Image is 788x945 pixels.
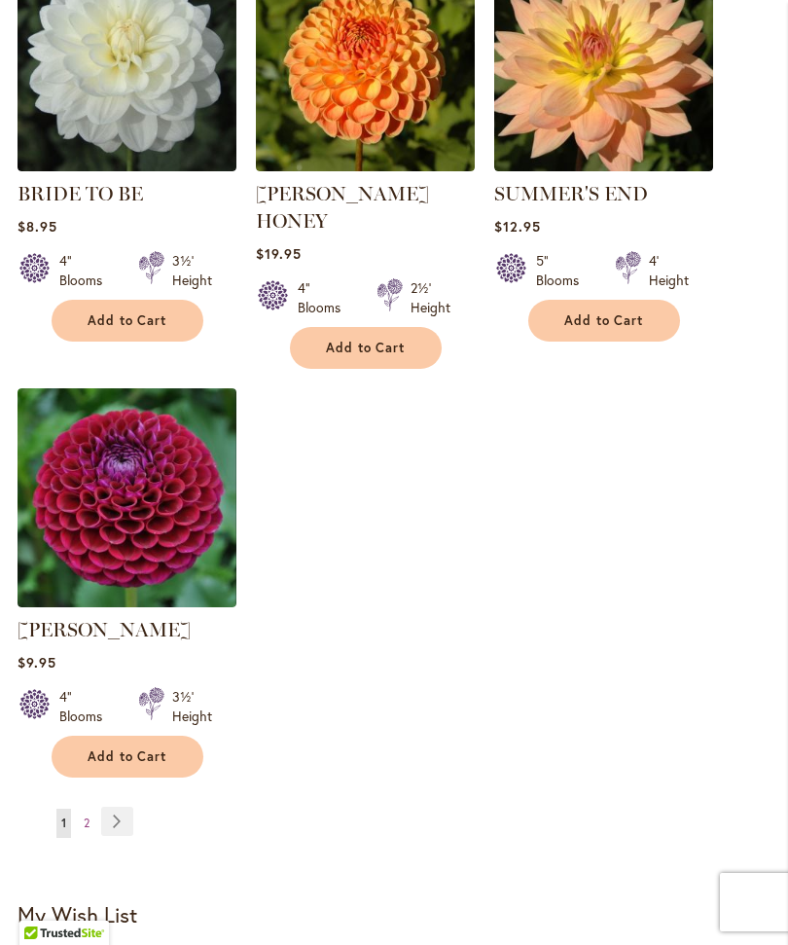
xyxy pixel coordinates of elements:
span: $9.95 [18,653,56,672]
span: $19.95 [256,244,302,263]
span: 1 [61,816,66,830]
span: 2 [84,816,90,830]
button: Add to Cart [52,736,203,778]
img: Ivanetti [18,388,236,607]
a: 2 [79,809,94,838]
span: Add to Cart [564,312,644,329]
div: 3½' Height [172,251,212,290]
div: 4" Blooms [59,687,115,726]
a: SUMMER'S END [494,157,713,175]
button: Add to Cart [528,300,680,342]
div: 4" Blooms [298,278,353,317]
a: CRICHTON HONEY [256,157,475,175]
div: 4" Blooms [59,251,115,290]
div: 3½' Height [172,687,212,726]
span: Add to Cart [326,340,406,356]
a: [PERSON_NAME] HONEY [256,182,429,233]
a: [PERSON_NAME] [18,618,191,641]
div: 2½' Height [411,278,450,317]
a: Ivanetti [18,593,236,611]
span: Add to Cart [88,748,167,765]
div: 4' Height [649,251,689,290]
strong: My Wish List [18,900,137,928]
iframe: Launch Accessibility Center [15,876,69,930]
a: BRIDE TO BE [18,182,143,205]
span: $12.95 [494,217,541,236]
button: Add to Cart [52,300,203,342]
a: SUMMER'S END [494,182,648,205]
span: Add to Cart [88,312,167,329]
span: $8.95 [18,217,57,236]
div: 5" Blooms [536,251,591,290]
a: BRIDE TO BE [18,157,236,175]
button: Add to Cart [290,327,442,369]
